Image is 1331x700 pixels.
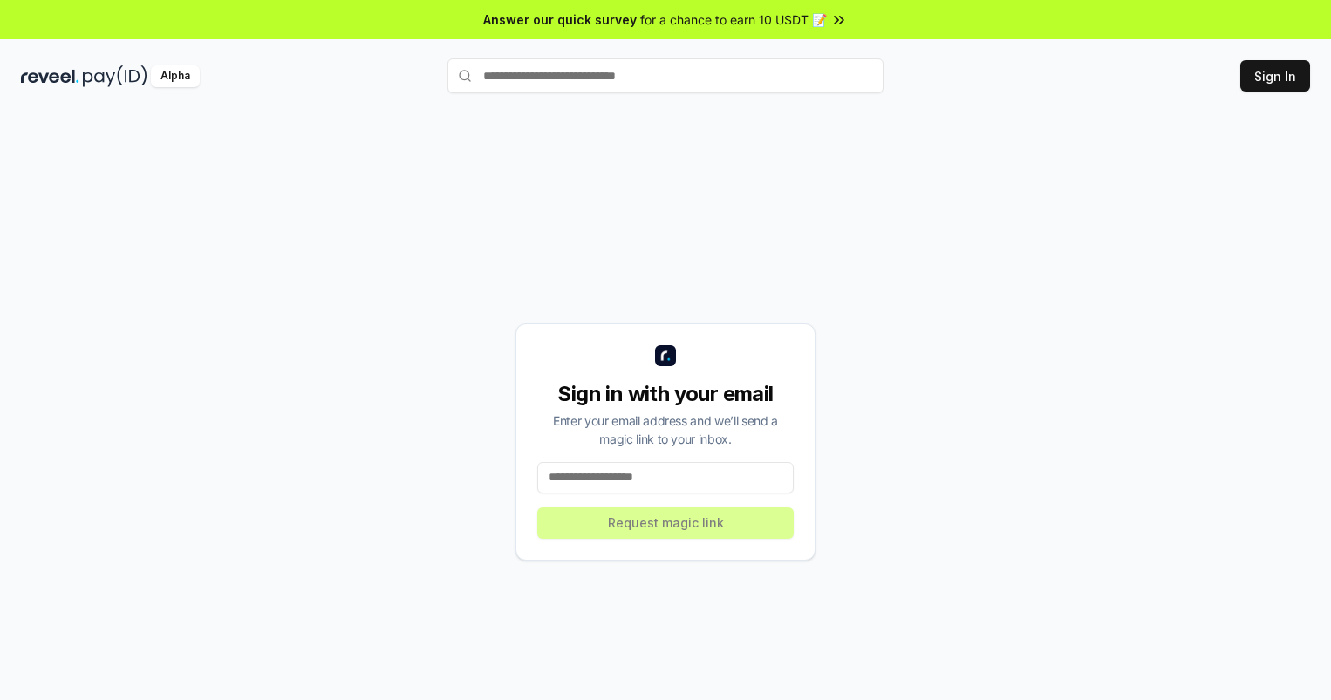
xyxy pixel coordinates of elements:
img: pay_id [83,65,147,87]
div: Enter your email address and we’ll send a magic link to your inbox. [537,411,794,448]
span: for a chance to earn 10 USDT 📝 [640,10,827,29]
img: logo_small [655,345,676,366]
div: Alpha [151,65,200,87]
button: Sign In [1240,60,1310,92]
span: Answer our quick survey [483,10,637,29]
img: reveel_dark [21,65,79,87]
div: Sign in with your email [537,380,794,408]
